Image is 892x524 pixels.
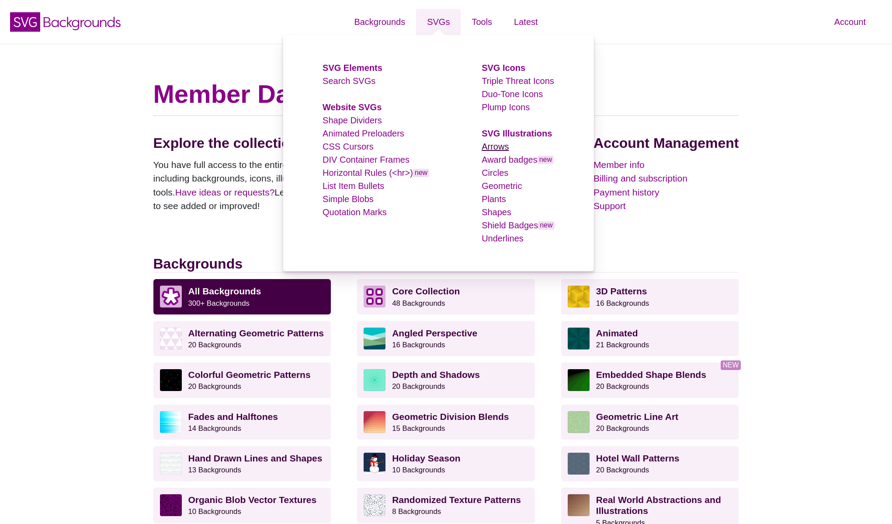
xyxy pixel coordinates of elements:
[175,187,275,197] a: Have ideas or requests?
[482,181,522,191] a: Geometric
[392,341,445,349] small: 16 Backgrounds
[160,411,182,433] img: blue lights stretching horizontally over white
[482,142,509,151] a: Arrows
[188,453,323,463] strong: Hand Drawn Lines and Shapes
[323,194,374,204] a: Simple Blobs
[482,63,525,73] a: SVG Icons
[594,171,739,185] a: Billing and subscription
[392,495,521,505] strong: Randomized Texture Patterns
[323,76,375,86] a: Search SVGs
[461,9,503,35] a: Tools
[364,453,385,475] img: vector art snowman with black hat, branch arms, and carrot nose
[392,424,445,433] small: 15 Backgrounds
[568,453,590,475] img: intersecting outlined circles formation pattern
[538,221,554,230] span: new
[188,328,324,338] strong: Alternating Geometric Patterns
[594,135,739,151] h2: Account Management
[568,286,590,307] img: fancy golden cube pattern
[568,494,590,516] img: wooden floor pattern
[364,494,385,516] img: gray texture pattern on white
[596,412,678,422] strong: Geometric Line Art
[323,207,387,217] a: Quotation Marks
[323,155,410,164] a: DIV Container Frames
[364,369,385,391] img: green layered rings within rings
[482,168,508,178] a: Circles
[153,255,739,272] h2: Backgrounds
[160,494,182,516] img: Purple vector splotches
[188,299,250,307] small: 300+ Backgrounds
[153,488,331,523] a: Organic Blob Vector Textures10 Backgrounds
[568,369,590,391] img: green to black rings rippling away from corner
[153,321,331,356] a: Alternating Geometric Patterns20 Backgrounds
[188,341,241,349] small: 20 Backgrounds
[416,9,461,35] a: SVGs
[153,405,331,440] a: Fades and Halftones14 Backgrounds
[561,446,739,481] a: Hotel Wall Patterns20 Backgrounds
[482,194,506,204] a: Plants
[323,115,382,125] a: Shape Dividers
[188,382,241,391] small: 20 Backgrounds
[568,328,590,349] img: green rave light effect animated background
[596,466,649,474] small: 20 Backgrounds
[392,466,445,474] small: 10 Backgrounds
[596,382,649,391] small: 20 Backgrounds
[323,168,429,178] a: Horizontal Rules (<hr>)new
[594,199,739,213] a: Support
[482,102,530,112] a: Plump Icons
[594,158,739,172] a: Member info
[357,279,535,314] a: Core Collection 48 Backgrounds
[153,446,331,481] a: Hand Drawn Lines and Shapes13 Backgrounds
[357,321,535,356] a: Angled Perspective16 Backgrounds
[343,9,416,35] a: Backgrounds
[323,63,382,73] a: SVG Elements
[823,9,877,35] a: Account
[153,135,394,151] h2: Explore the collection
[357,363,535,398] a: Depth and Shadows20 Backgrounds
[392,299,445,307] small: 48 Backgrounds
[364,328,385,349] img: abstract landscape with sky mountains and water
[323,102,382,112] a: Website SVGs
[561,405,739,440] a: Geometric Line Art20 Backgrounds
[561,363,739,398] a: Embedded Shape Blends20 Backgrounds
[357,446,535,481] a: Holiday Season10 Backgrounds
[596,286,647,296] strong: 3D Patterns
[160,453,182,475] img: white subtle wave background
[568,411,590,433] img: geometric web of connecting lines
[482,220,554,230] a: Shield Badgesnew
[188,412,278,422] strong: Fades and Halftones
[153,279,331,314] a: All Backgrounds 300+ Backgrounds
[392,370,480,380] strong: Depth and Shadows
[596,370,706,380] strong: Embedded Shape Blends
[160,328,182,349] img: light purple and white alternating triangle pattern
[413,169,429,177] span: new
[482,207,511,217] a: Shapes
[188,370,311,380] strong: Colorful Geometric Patterns
[153,79,739,109] h1: Member Dashboard
[160,369,182,391] img: a rainbow pattern of outlined geometric shapes
[153,158,394,213] p: You have full access to the entire library of graphics—including backgrounds, icons, illustration...
[392,328,477,338] strong: Angled Perspective
[482,129,552,138] a: SVG Illustrations
[594,185,739,199] a: Payment history
[364,411,385,433] img: red-to-yellow gradient large pixel grid
[561,279,739,314] a: 3D Patterns16 Backgrounds
[392,286,460,296] strong: Core Collection
[392,412,509,422] strong: Geometric Division Blends
[538,156,554,164] span: new
[188,286,261,296] strong: All Backgrounds
[596,299,649,307] small: 16 Backgrounds
[596,453,680,463] strong: Hotel Wall Patterns
[596,424,649,433] small: 20 Backgrounds
[482,234,524,243] a: Underlines
[392,453,460,463] strong: Holiday Season
[392,507,441,516] small: 8 Backgrounds
[323,181,384,191] a: List Item Bullets
[323,129,404,138] a: Animated Preloaders
[357,405,535,440] a: Geometric Division Blends15 Backgrounds
[482,89,543,99] a: Duo-Tone Icons
[392,382,445,391] small: 20 Backgrounds
[188,507,241,516] small: 10 Backgrounds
